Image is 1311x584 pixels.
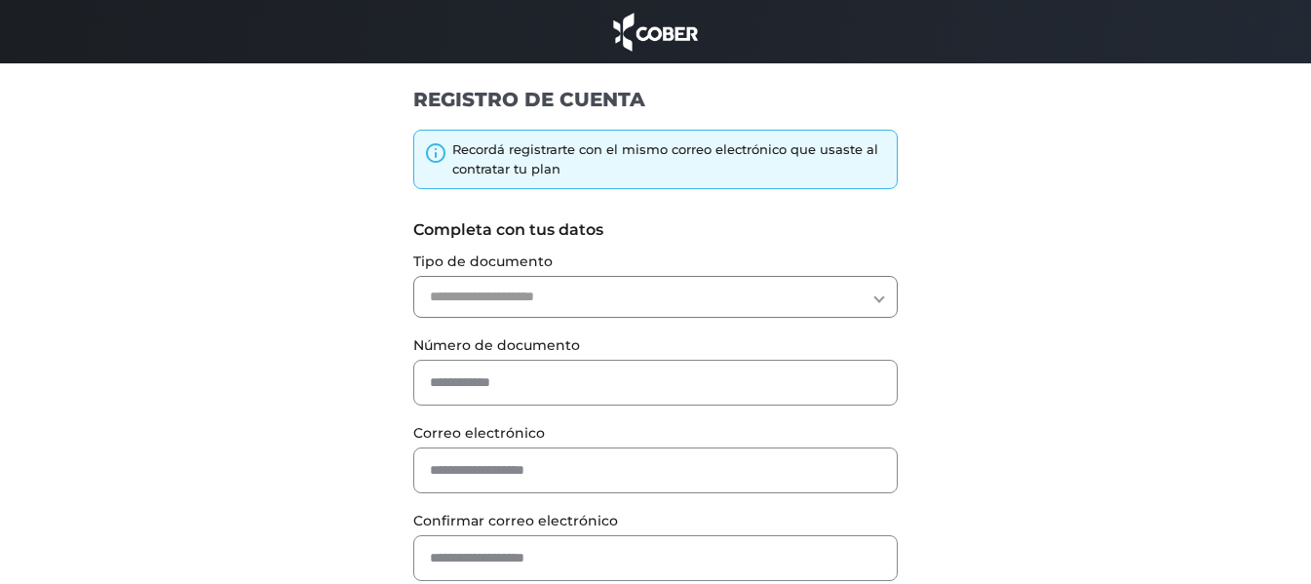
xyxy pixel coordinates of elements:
h1: REGISTRO DE CUENTA [413,87,898,112]
img: cober_marca.png [608,10,704,54]
label: Número de documento [413,335,898,356]
label: Confirmar correo electrónico [413,511,898,531]
div: Recordá registrarte con el mismo correo electrónico que usaste al contratar tu plan [452,140,887,178]
label: Completa con tus datos [413,218,898,242]
label: Correo electrónico [413,423,898,444]
label: Tipo de documento [413,252,898,272]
